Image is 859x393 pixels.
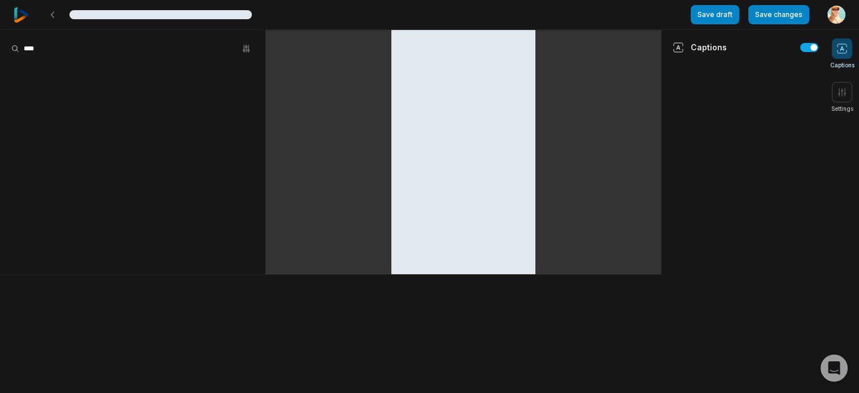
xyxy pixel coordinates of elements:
button: Captions [830,38,854,70]
img: reap [14,7,29,23]
button: Save changes [748,5,809,24]
div: Lorem ipsum dolor sit amet, consectetur adipiscing elit [69,10,252,19]
span: Captions [830,61,854,70]
span: Settings [831,105,853,113]
div: Open Intercom Messenger [821,355,848,382]
button: Settings [831,82,853,113]
button: Save draft [691,5,739,24]
div: Captions [673,41,727,53]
